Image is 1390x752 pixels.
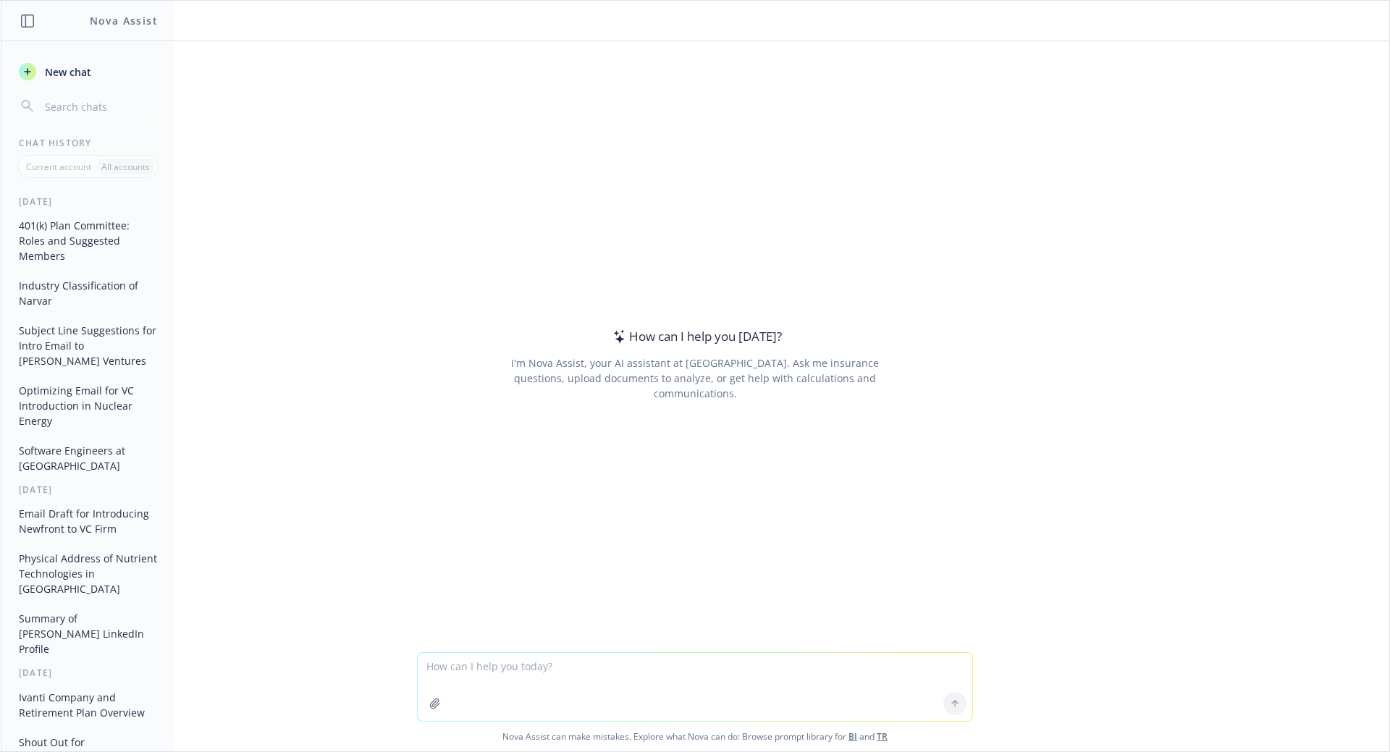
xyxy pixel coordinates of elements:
[877,730,888,743] a: TR
[1,667,174,679] div: [DATE]
[13,214,163,268] button: 401(k) Plan Committee: Roles and Suggested Members
[1,483,174,496] div: [DATE]
[848,730,857,743] a: BI
[13,502,163,541] button: Email Draft for Introducing Newfront to VC Firm
[101,161,150,173] p: All accounts
[609,327,782,346] div: How can I help you [DATE]?
[13,59,163,85] button: New chat
[1,137,174,149] div: Chat History
[13,439,163,478] button: Software Engineers at [GEOGRAPHIC_DATA]
[13,546,163,601] button: Physical Address of Nutrient Technologies in [GEOGRAPHIC_DATA]
[491,355,898,401] div: I'm Nova Assist, your AI assistant at [GEOGRAPHIC_DATA]. Ask me insurance questions, upload docum...
[90,13,158,28] h1: Nova Assist
[13,379,163,433] button: Optimizing Email for VC Introduction in Nuclear Energy
[42,64,91,80] span: New chat
[7,722,1383,751] span: Nova Assist can make mistakes. Explore what Nova can do: Browse prompt library for and
[13,685,163,724] button: Ivanti Company and Retirement Plan Overview
[1,195,174,208] div: [DATE]
[42,96,157,117] input: Search chats
[26,161,91,173] p: Current account
[13,274,163,313] button: Industry Classification of Narvar
[13,318,163,373] button: Subject Line Suggestions for Intro Email to [PERSON_NAME] Ventures
[13,607,163,661] button: Summary of [PERSON_NAME] LinkedIn Profile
